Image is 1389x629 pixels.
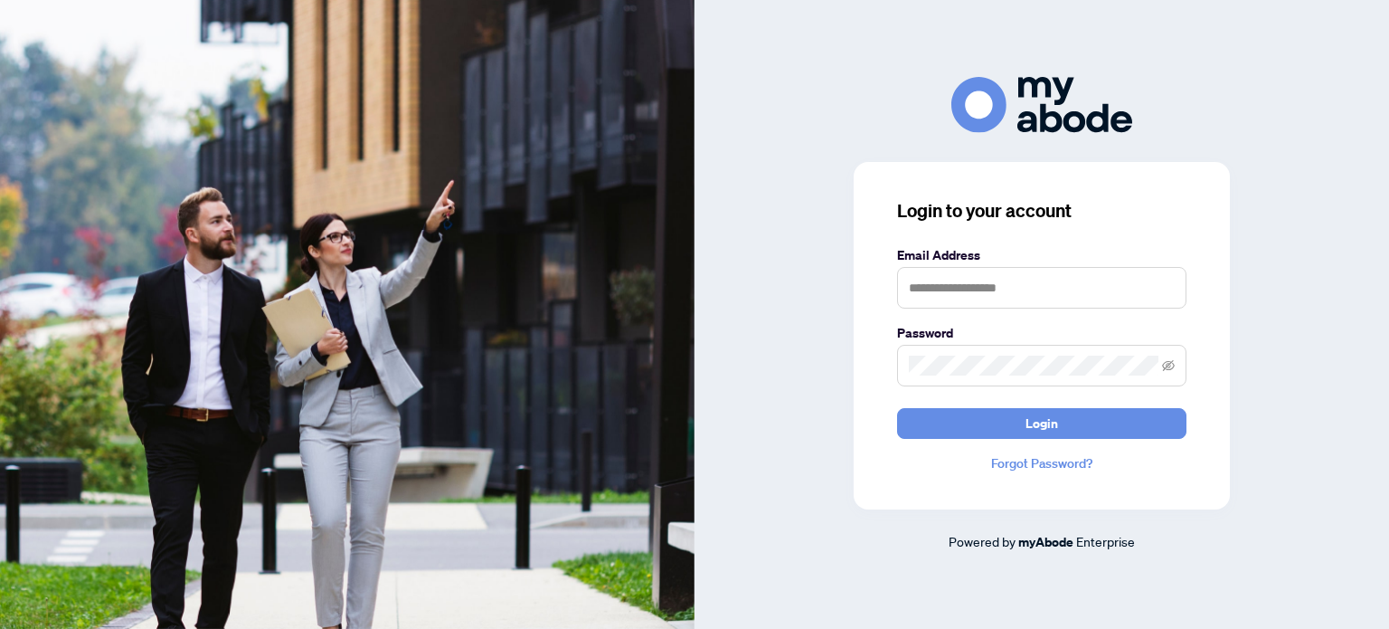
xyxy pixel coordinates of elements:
[897,245,1186,265] label: Email Address
[949,533,1016,549] span: Powered by
[951,77,1132,132] img: ma-logo
[897,198,1186,224] h3: Login to your account
[897,408,1186,439] button: Login
[897,323,1186,343] label: Password
[1018,532,1073,552] a: myAbode
[1025,409,1058,438] span: Login
[897,453,1186,473] a: Forgot Password?
[1076,533,1135,549] span: Enterprise
[1162,359,1175,372] span: eye-invisible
